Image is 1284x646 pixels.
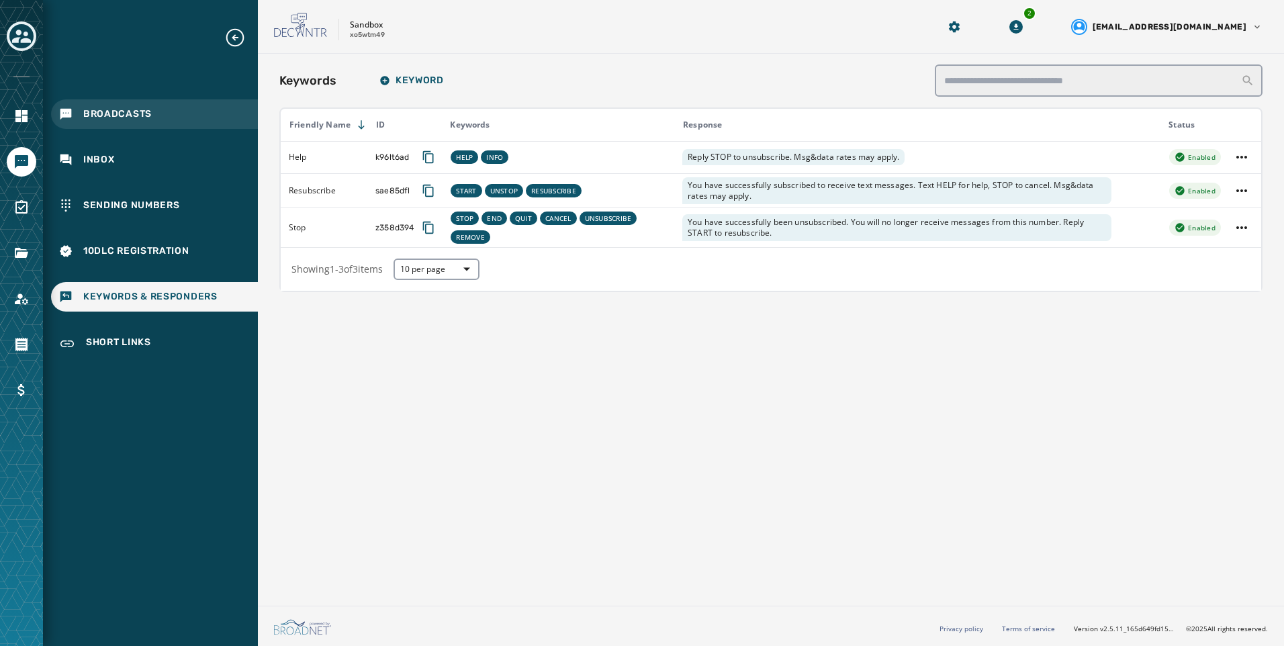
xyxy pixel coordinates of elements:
div: END [481,212,507,225]
div: HELP [451,150,478,164]
p: xo5wtm49 [350,30,385,40]
div: Status [1160,120,1222,130]
span: Broadcasts [83,107,152,121]
div: Enabled [1169,220,1221,236]
td: Stop [281,207,367,247]
div: REMOVE [451,230,490,244]
span: sae85dfl [375,185,410,196]
div: You have successfully been unsubscribed. You will no longer receive messages from this number. Re... [682,214,1111,241]
div: UNSUBSCRIBE [580,212,637,225]
button: Toggle account select drawer [7,21,36,51]
a: Terms of service [1002,624,1055,633]
h2: Keywords [279,71,336,90]
span: 10 per page [400,264,473,275]
button: User settings [1066,13,1268,40]
span: Friendly Name [289,120,351,130]
td: Help [281,141,367,173]
span: Version [1074,624,1175,634]
span: Inbox [83,153,115,167]
span: k96lt6ad [375,152,409,163]
a: Navigate to Messaging [7,147,36,177]
a: Navigate to Account [7,284,36,314]
span: v2.5.11_165d649fd1592c218755210ebffa1e5a55c3084e [1100,624,1175,634]
a: Navigate to Orders [7,330,36,359]
button: Download Menu [1004,15,1028,39]
button: Expand sub nav menu [224,27,257,48]
a: Navigate to Keywords & Responders [51,282,258,312]
button: Copy text to clipboard [416,216,441,240]
button: 10 per page [394,259,479,280]
a: Navigate to Broadcasts [51,99,258,129]
div: STOP [451,212,479,225]
a: Navigate to Surveys [7,193,36,222]
span: 10DLC Registration [83,244,189,258]
a: Navigate to 10DLC Registration [51,236,258,266]
button: Copy text to clipboard [416,145,441,169]
div: START [451,184,481,197]
div: Keywords [442,120,674,130]
div: 2 [1023,7,1036,20]
a: Navigate to Inbox [51,145,258,175]
td: Resubscribe [281,173,367,207]
a: Navigate to Files [7,238,36,268]
div: Enabled [1169,149,1221,165]
div: INFO [481,150,508,164]
button: Manage global settings [942,15,966,39]
span: Showing 1 - 3 of 3 items [291,263,383,275]
span: z358d394 [375,222,414,233]
span: Sending Numbers [83,199,180,212]
div: QUIT [510,212,537,225]
div: Reply STOP to unsubscribe. Msg&data rates may apply. [682,149,905,165]
a: Navigate to Home [7,101,36,131]
div: RESUBSCRIBE [526,184,582,197]
span: Short Links [86,336,151,352]
span: Keywords & Responders [83,290,218,304]
div: CANCEL [540,212,577,225]
a: Privacy policy [939,624,983,633]
p: Sandbox [350,19,383,30]
div: You have successfully subscribed to receive text messages. Text HELP for help, STOP to cancel. Ms... [682,177,1111,204]
div: UNSTOP [485,184,524,197]
span: [EMAIL_ADDRESS][DOMAIN_NAME] [1093,21,1246,32]
a: Navigate to Sending Numbers [51,191,258,220]
button: Copy text to clipboard [416,179,441,203]
div: Response [675,120,1159,130]
a: Navigate to Billing [7,375,36,405]
span: Keyword [379,75,444,86]
a: Navigate to Short Links [51,328,258,360]
div: ID [368,120,441,130]
div: Enabled [1169,183,1221,199]
button: Keyword [369,67,455,94]
span: © 2025 All rights reserved. [1186,624,1268,633]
